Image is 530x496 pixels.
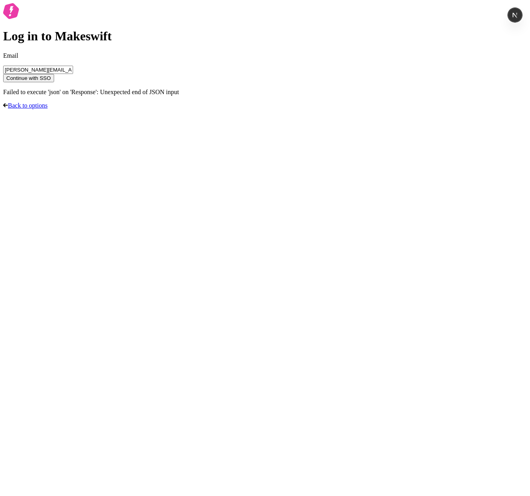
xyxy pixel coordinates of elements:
a: Back to options [3,102,47,109]
input: Email [3,66,73,74]
button: Continue with SSO [3,74,54,82]
h1: Log in to Makeswift [3,29,527,44]
span: Continue with SSO [6,75,51,81]
p: Failed to execute 'json' on 'Response': Unexpected end of JSON input [3,89,527,96]
p: Email [3,52,527,59]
